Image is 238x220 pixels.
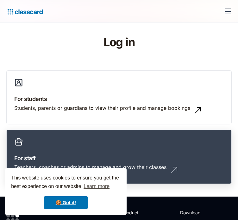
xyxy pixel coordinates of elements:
[122,209,156,216] h2: Product
[6,129,232,184] a: For staffTeachers, coaches or admins to manage and grow their classes
[11,174,121,191] span: This website uses cookies to ensure you get the best experience on our website.
[5,168,127,215] div: cookieconsent
[180,209,206,216] h2: Download
[83,182,110,191] a: learn more about cookies
[5,7,43,16] a: Logo
[14,104,190,111] div: Students, parents or guardians to view their profile and manage bookings
[14,95,224,103] h3: For students
[220,4,233,19] div: menu
[14,154,224,162] h3: For staff
[44,196,88,209] a: dismiss cookie message
[6,70,232,124] a: For studentsStudents, parents or guardians to view their profile and manage bookings
[6,35,232,49] h1: Log in
[14,164,166,171] div: Teachers, coaches or admins to manage and grow their classes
